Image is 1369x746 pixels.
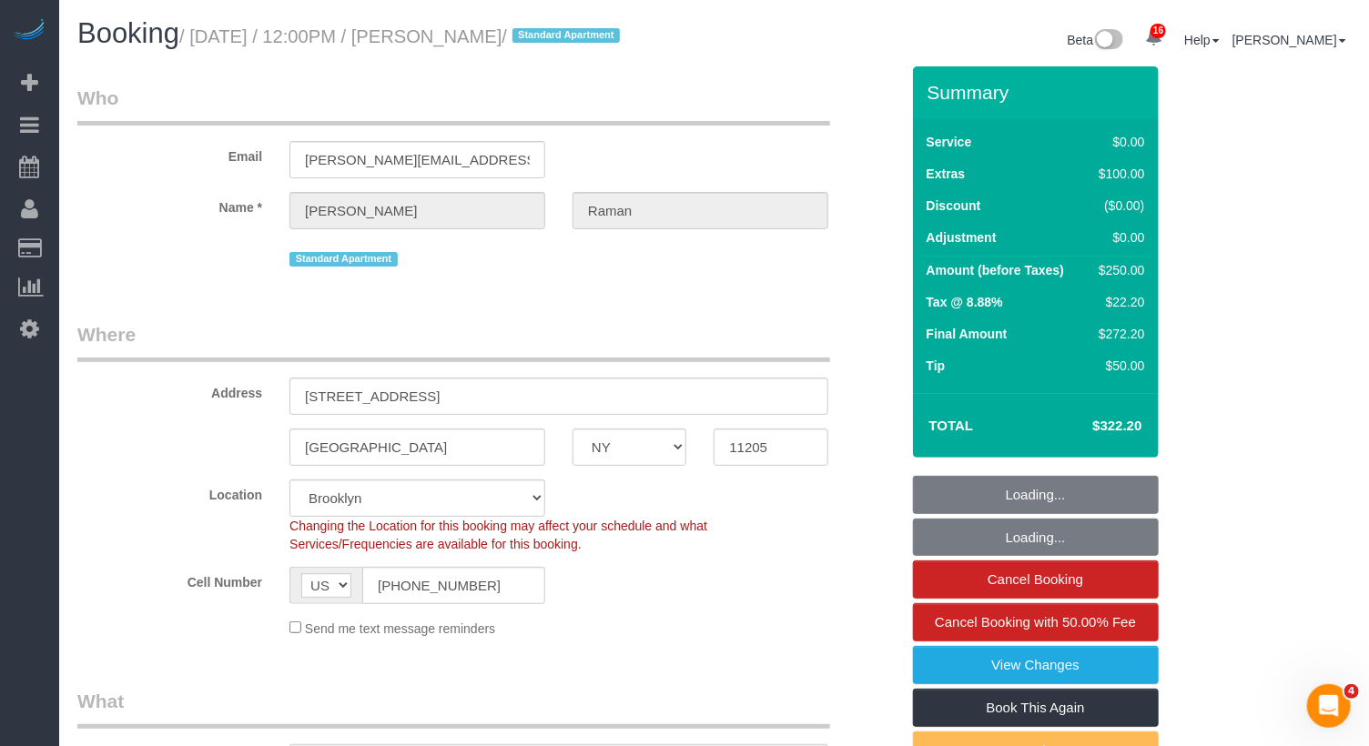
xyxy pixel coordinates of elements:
[289,141,545,178] input: Email
[927,357,946,375] label: Tip
[913,689,1159,727] a: Book This Again
[1091,165,1144,183] div: $100.00
[1093,29,1123,53] img: New interface
[913,646,1159,684] a: View Changes
[927,197,981,215] label: Discount
[305,621,495,636] span: Send me text message reminders
[179,26,625,46] small: / [DATE] / 12:00PM / [PERSON_NAME]
[64,192,276,217] label: Name *
[927,325,1008,343] label: Final Amount
[1344,684,1359,699] span: 4
[502,26,625,46] span: /
[512,28,621,43] span: Standard Apartment
[1038,418,1141,434] h4: $322.20
[77,17,179,49] span: Booking
[927,228,997,247] label: Adjustment
[1091,293,1144,311] div: $22.20
[1307,684,1351,728] iframe: Intercom live chat
[927,165,966,183] label: Extras
[1091,197,1144,215] div: ($0.00)
[913,603,1159,641] a: Cancel Booking with 50.00% Fee
[714,428,827,466] input: Zip Code
[64,567,276,591] label: Cell Number
[64,378,276,402] label: Address
[927,293,1003,311] label: Tax @ 8.88%
[1091,325,1144,343] div: $272.20
[289,519,707,551] span: Changing the Location for this booking may affect your schedule and what Services/Frequencies are...
[64,479,276,504] label: Location
[1232,33,1346,47] a: [PERSON_NAME]
[1184,33,1220,47] a: Help
[1091,228,1144,247] div: $0.00
[1091,133,1144,151] div: $0.00
[77,321,830,362] legend: Where
[1091,357,1144,375] div: $50.00
[927,261,1064,279] label: Amount (before Taxes)
[77,85,830,126] legend: Who
[1091,261,1144,279] div: $250.00
[928,82,1150,103] h3: Summary
[573,192,828,229] input: Last Name
[362,567,545,604] input: Cell Number
[935,614,1136,630] span: Cancel Booking with 50.00% Fee
[64,141,276,166] label: Email
[1151,24,1166,38] span: 16
[913,560,1159,599] a: Cancel Booking
[927,133,972,151] label: Service
[1136,18,1171,58] a: 16
[11,18,47,44] img: Automaid Logo
[289,192,545,229] input: First Name
[929,418,974,433] strong: Total
[1068,33,1124,47] a: Beta
[289,428,545,466] input: City
[289,252,398,267] span: Standard Apartment
[77,688,830,729] legend: What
